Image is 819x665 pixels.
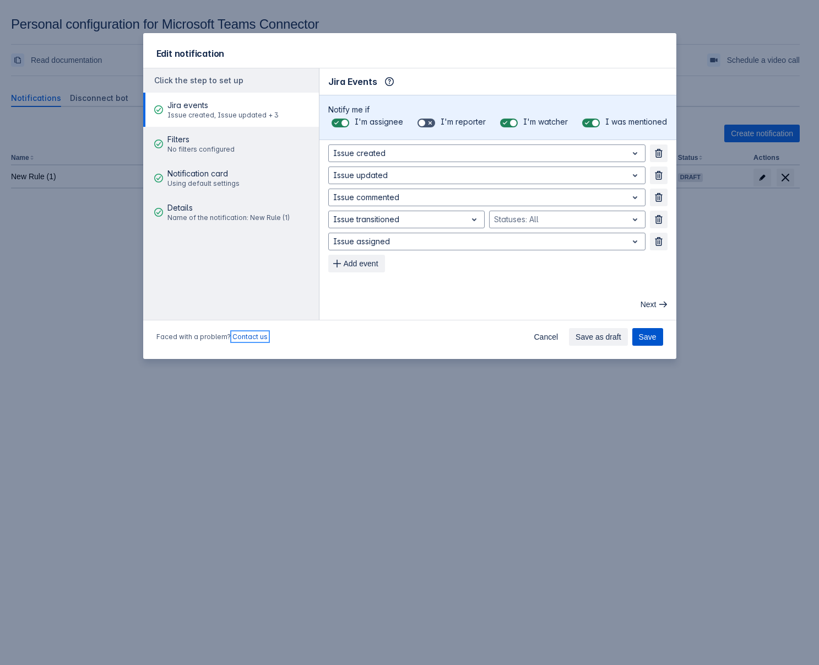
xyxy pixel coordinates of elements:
[628,213,642,226] span: open
[468,213,481,226] span: open
[441,117,486,126] span: I'm reporter
[569,328,628,346] button: Save as draft
[328,105,370,114] span: Notify me if
[167,111,279,120] span: Issue created, Issue updated + 3
[527,328,565,346] button: Cancel
[154,76,243,85] span: Click the step to set up
[632,328,663,346] button: Save
[639,328,657,346] span: Save
[328,255,385,272] button: Add event
[156,48,225,59] span: Edit notification
[628,169,642,182] span: open
[344,255,378,272] span: Add event
[628,147,642,160] span: open
[634,296,672,313] button: Next
[167,179,240,188] span: Using default settings
[628,235,642,248] span: open
[167,134,235,145] span: Filters
[232,332,268,341] a: Contact us
[154,140,163,148] span: good
[576,328,621,346] span: Save as draft
[534,328,558,346] span: Cancel
[355,117,403,126] span: I'm assignee
[154,105,163,114] span: good
[605,117,667,126] span: I was mentioned
[328,75,377,88] span: Jira Events
[641,296,657,313] span: Next
[167,100,279,111] span: Jira events
[167,168,240,179] span: Notification card
[628,191,642,204] span: open
[154,208,163,217] span: good
[167,145,235,154] span: No filters configured
[156,332,268,341] span: Faced with a problem?
[154,174,163,183] span: good
[523,117,568,126] span: I'm watcher
[167,213,290,222] span: Name of the notification: New Rule (1)
[167,202,290,213] span: Details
